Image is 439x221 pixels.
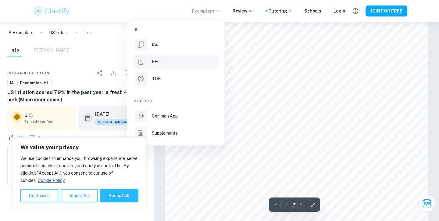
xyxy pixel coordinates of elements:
p: We use cookies to enhance your browsing experience, serve personalised ads or content, and analys... [20,155,138,184]
a: Cookie Policy [37,178,65,183]
span: College [134,98,154,104]
p: EEs [152,58,159,65]
a: Common App [134,109,218,123]
p: Common App [152,113,178,119]
button: Accept All [100,189,138,202]
div: We value your privacy [12,137,146,209]
p: Supplements [152,130,178,136]
p: IAs [152,41,158,48]
button: Customise [20,189,58,202]
a: Supplements [134,126,218,140]
a: IAs [134,37,218,52]
a: EEs [134,54,218,69]
a: TOK [134,71,218,86]
span: IB [134,27,138,32]
button: Reject All [61,189,98,202]
p: We value your privacy [20,144,138,151]
p: TOK [152,75,161,82]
